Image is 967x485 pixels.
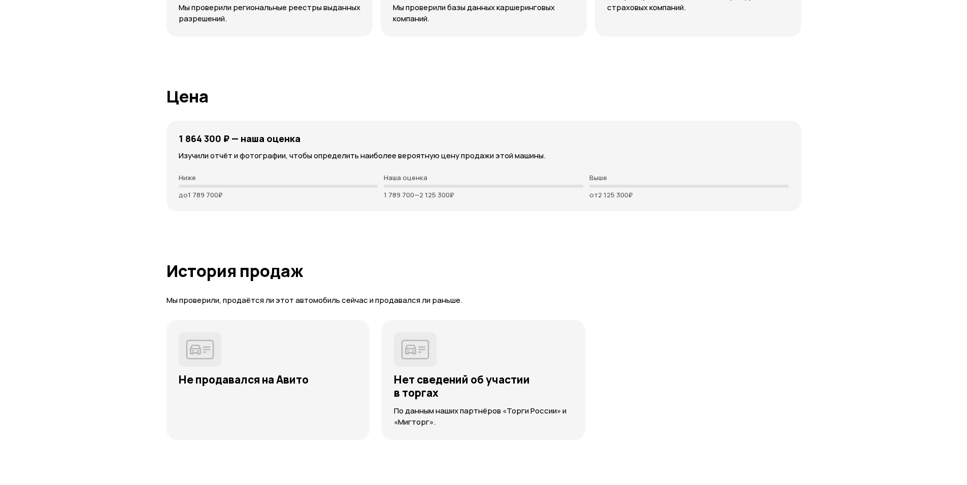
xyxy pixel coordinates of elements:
p: Мы проверили базы данных каршеринговых компаний. [393,2,575,24]
h3: Нет сведений об участии в торгах [394,373,573,399]
p: По данным наших партнёров «Торги России» и «Мигторг». [394,405,573,428]
p: от 2 125 300 ₽ [589,191,789,199]
h4: 1 864 300 ₽ — наша оценка [179,133,301,144]
p: 1 789 700 — 2 125 300 ₽ [384,191,583,199]
p: Ниже [179,174,378,182]
p: до 1 789 700 ₽ [179,191,378,199]
p: Мы проверили региональные реестры выданных разрешений. [179,2,360,24]
p: Выше [589,174,789,182]
h1: История продаж [166,262,801,280]
p: Наша оценка [384,174,583,182]
h1: Цена [166,87,801,106]
h3: Не продавался на Авито [179,373,358,386]
p: Мы проверили, продаётся ли этот автомобиль сейчас и продавался ли раньше. [166,295,801,306]
p: Изучили отчёт и фотографии, чтобы определить наиболее вероятную цену продажи этой машины. [179,150,789,161]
